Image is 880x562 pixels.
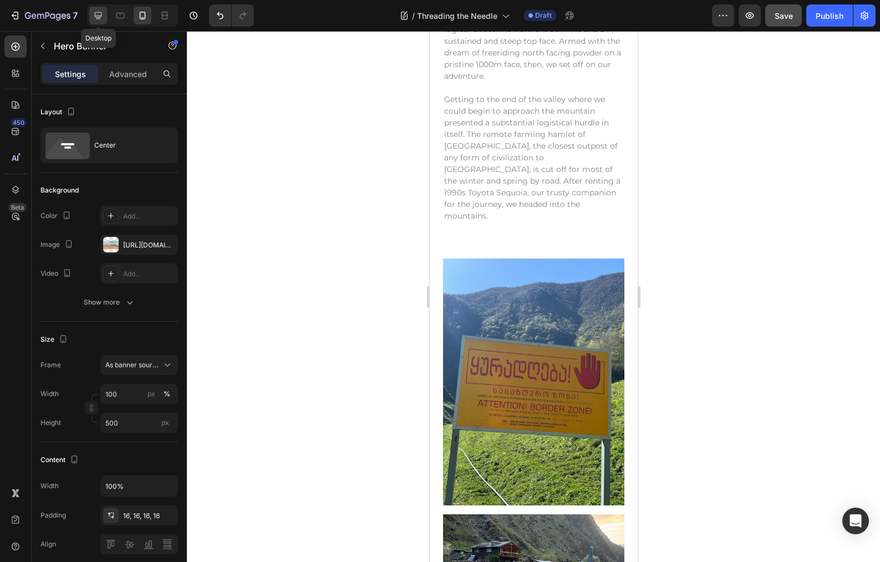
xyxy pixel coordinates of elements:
button: Save [765,4,802,27]
div: Video [40,266,74,281]
label: Height [40,418,61,428]
div: Add... [123,211,175,221]
span: / [412,10,415,22]
div: Undo/Redo [209,4,254,27]
span: Threading the Needle [417,10,497,22]
div: Open Intercom Messenger [842,508,869,534]
span: Draft [535,11,552,21]
p: Hero Banner [54,39,148,53]
button: px [160,387,174,401]
span: px [161,418,169,427]
div: Background [40,185,79,195]
div: 450 [11,118,27,127]
div: % [164,389,170,399]
iframe: Design area [430,31,638,562]
div: Width [40,481,59,491]
div: Beta [8,203,27,212]
label: Frame [40,360,61,370]
div: Content [40,453,81,468]
div: Color [40,209,73,224]
p: 7 [73,9,78,22]
button: 7 [4,4,83,27]
p: Advanced [109,68,147,80]
label: Width [40,389,59,399]
div: px [147,389,155,399]
div: Center [94,133,162,158]
div: Align [40,539,56,549]
div: Size [40,332,70,347]
div: Publish [816,10,843,22]
div: Padding [40,510,66,520]
span: Save [775,11,793,21]
span: As banner source [105,360,160,370]
p: Settings [55,68,86,80]
div: [URL][DOMAIN_NAME] [123,240,175,250]
button: Show more [40,292,178,312]
button: % [145,387,158,401]
div: Add... [123,269,175,279]
input: Auto [101,476,177,496]
div: Show more [84,297,135,308]
button: Publish [806,4,853,27]
div: Layout [40,105,78,120]
button: As banner source [100,355,178,375]
input: px% [100,384,178,404]
div: 16, 16, 16, 16 [123,511,175,521]
div: Image [40,237,75,252]
input: px [100,413,178,433]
